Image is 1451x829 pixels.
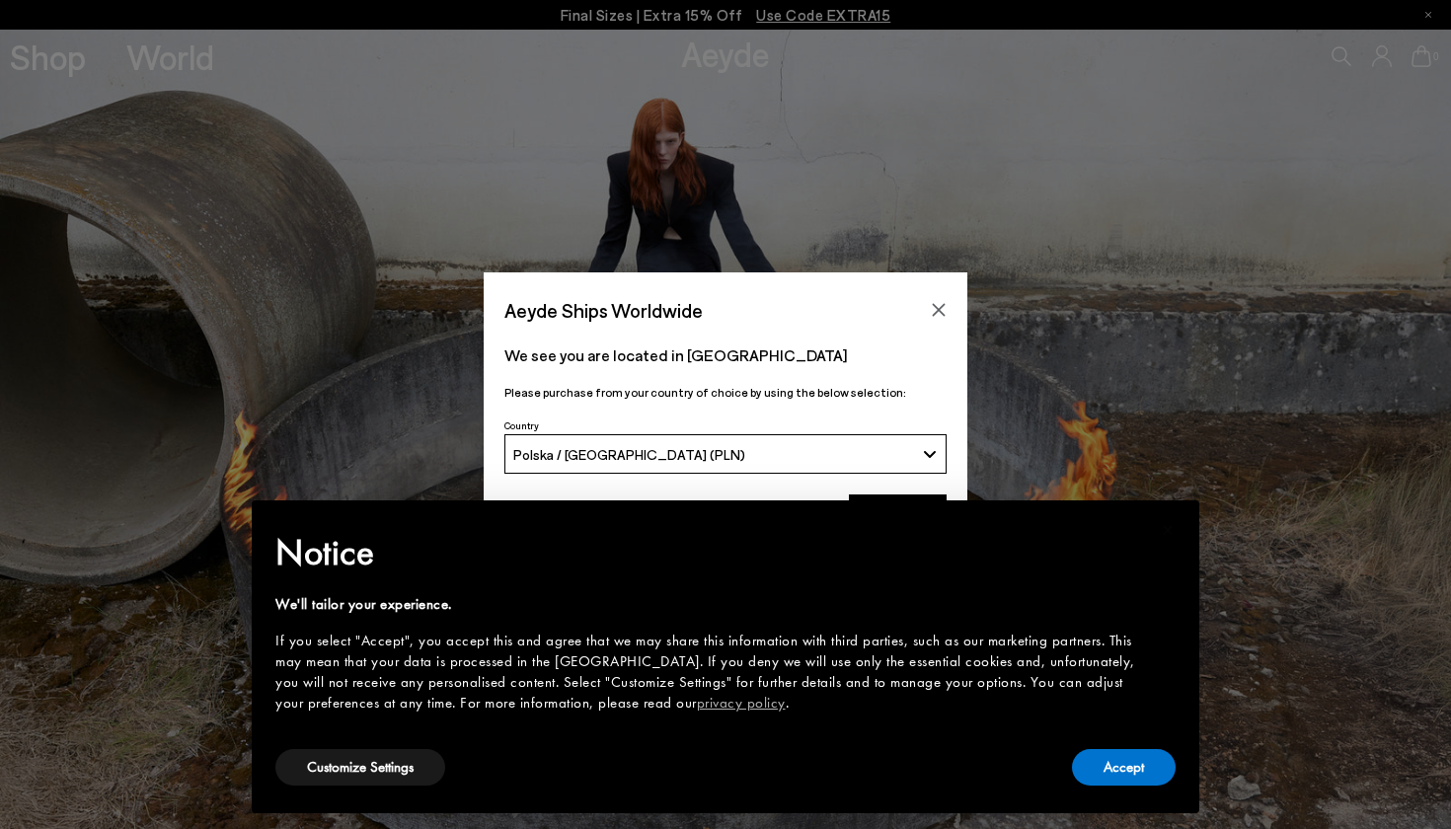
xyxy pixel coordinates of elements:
[275,527,1144,578] h2: Notice
[1162,514,1175,545] span: ×
[504,419,539,431] span: Country
[275,631,1144,714] div: If you select "Accept", you accept this and agree that we may share this information with third p...
[275,749,445,786] button: Customize Settings
[924,295,954,325] button: Close
[275,594,1144,615] div: We'll tailor your experience.
[504,383,947,402] p: Please purchase from your country of choice by using the below selection:
[513,446,745,463] span: Polska / [GEOGRAPHIC_DATA] (PLN)
[504,293,703,328] span: Aeyde Ships Worldwide
[1072,749,1176,786] button: Accept
[504,343,947,367] p: We see you are located in [GEOGRAPHIC_DATA]
[1144,506,1191,554] button: Close this notice
[697,693,786,713] a: privacy policy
